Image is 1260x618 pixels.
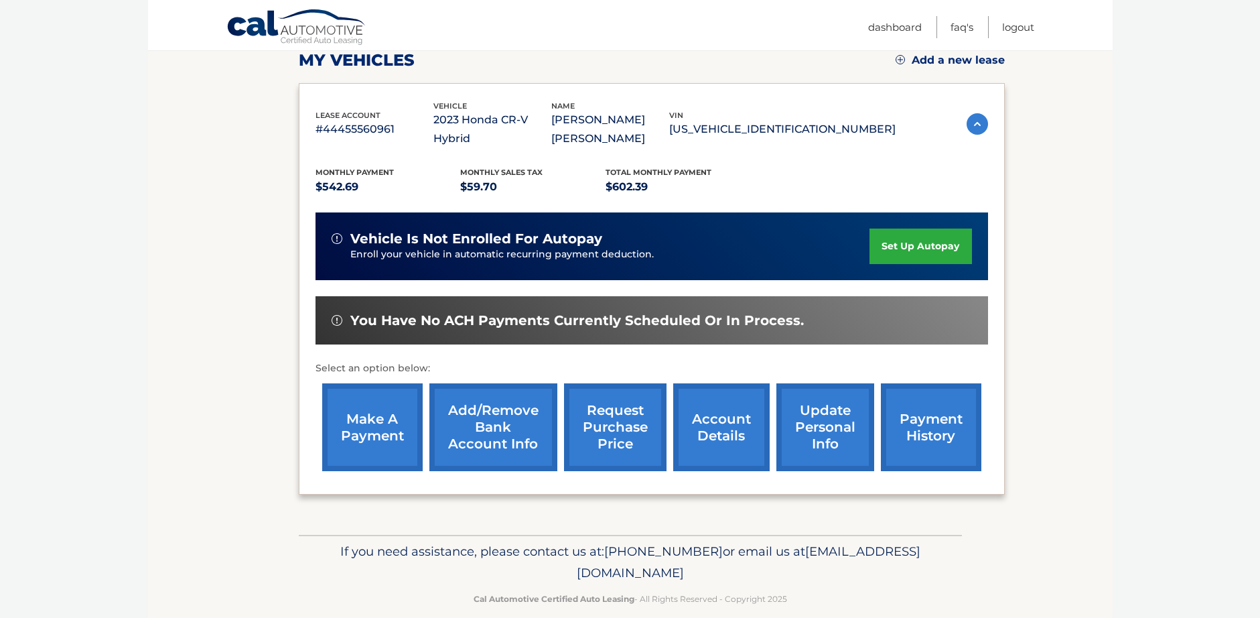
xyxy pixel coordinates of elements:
[604,544,723,559] span: [PHONE_NUMBER]
[577,544,920,580] span: [EMAIL_ADDRESS][DOMAIN_NAME]
[307,592,953,606] p: - All Rights Reserved - Copyright 2025
[951,16,973,38] a: FAQ's
[316,111,380,120] span: lease account
[350,312,804,329] span: You have no ACH payments currently scheduled or in process.
[350,247,870,262] p: Enroll your vehicle in automatic recurring payment deduction.
[433,101,467,111] span: vehicle
[316,168,394,177] span: Monthly Payment
[299,50,415,70] h2: my vehicles
[322,383,423,471] a: make a payment
[460,168,543,177] span: Monthly sales Tax
[606,178,751,196] p: $602.39
[316,120,433,139] p: #44455560961
[673,383,770,471] a: account details
[1002,16,1034,38] a: Logout
[429,383,557,471] a: Add/Remove bank account info
[669,111,683,120] span: vin
[896,55,905,64] img: add.svg
[307,541,953,584] p: If you need assistance, please contact us at: or email us at
[896,54,1005,67] a: Add a new lease
[474,594,634,604] strong: Cal Automotive Certified Auto Leasing
[316,361,988,377] p: Select an option below:
[433,111,551,148] p: 2023 Honda CR-V Hybrid
[460,178,606,196] p: $59.70
[226,9,367,48] a: Cal Automotive
[551,101,575,111] span: name
[564,383,667,471] a: request purchase price
[551,111,669,148] p: [PERSON_NAME] [PERSON_NAME]
[669,120,896,139] p: [US_VEHICLE_IDENTIFICATION_NUMBER]
[606,168,711,177] span: Total Monthly Payment
[776,383,874,471] a: update personal info
[332,315,342,326] img: alert-white.svg
[967,113,988,135] img: accordion-active.svg
[881,383,981,471] a: payment history
[350,231,602,247] span: vehicle is not enrolled for autopay
[869,229,971,264] a: set up autopay
[868,16,922,38] a: Dashboard
[332,233,342,244] img: alert-white.svg
[316,178,461,196] p: $542.69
